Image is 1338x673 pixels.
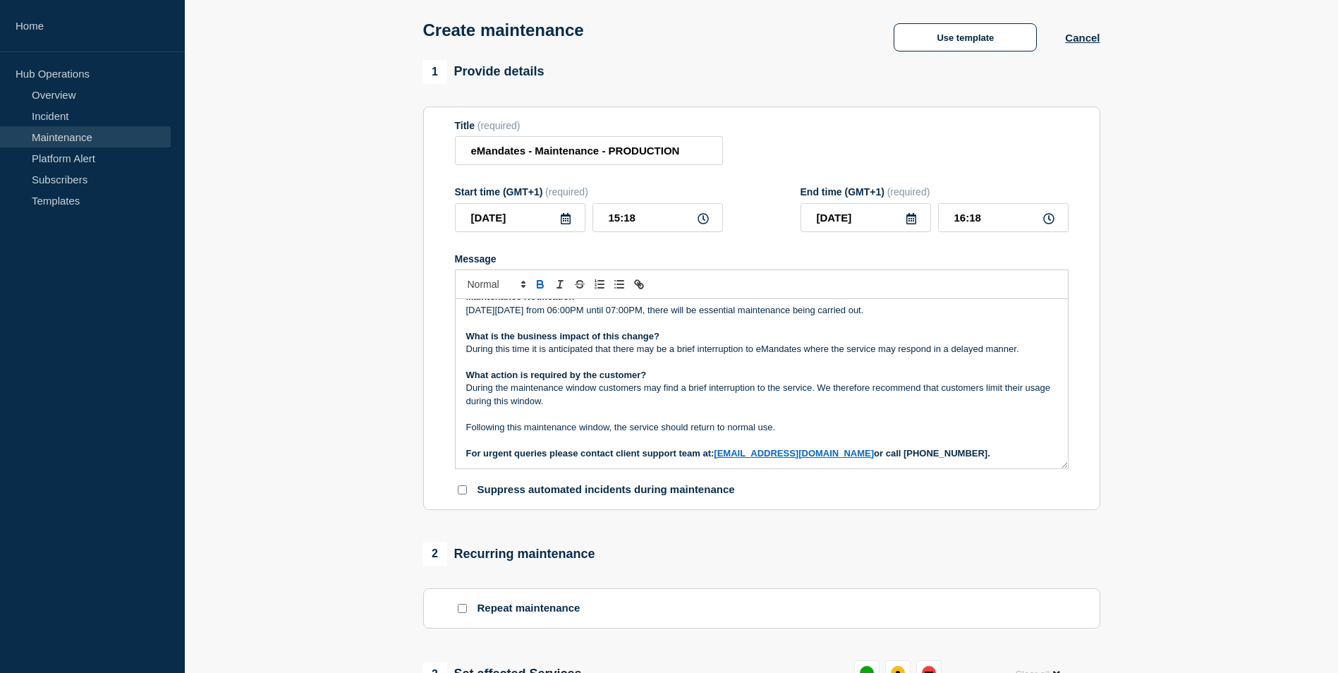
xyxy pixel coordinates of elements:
[801,203,931,232] input: YYYY-MM-DD
[423,20,584,40] h1: Create maintenance
[478,602,580,615] p: Repeat maintenance
[714,448,874,459] a: [EMAIL_ADDRESS][DOMAIN_NAME]
[455,120,723,131] div: Title
[550,276,570,293] button: Toggle italic text
[455,253,1069,265] div: Message
[455,186,723,198] div: Start time (GMT+1)
[458,485,467,495] input: Suppress automated incidents during maintenance
[938,203,1069,232] input: HH:MM
[466,331,660,341] strong: What is the business impact of this change?
[801,186,1069,198] div: End time (GMT+1)
[466,382,1057,408] p: During the maintenance window customers may find a brief interruption to the service. We therefor...
[894,23,1037,51] button: Use template
[461,276,530,293] span: Font size
[455,203,585,232] input: YYYY-MM-DD
[592,203,723,232] input: HH:MM
[423,542,595,566] div: Recurring maintenance
[466,343,1057,356] p: During this time it is anticipated that there may be a brief interruption to eMandates where the ...
[629,276,649,293] button: Toggle link
[466,421,1057,434] p: Following this maintenance window, the service should return to normal use.
[545,186,588,198] span: (required)
[456,299,1068,468] div: Message
[423,542,447,566] span: 2
[570,276,590,293] button: Toggle strikethrough text
[590,276,609,293] button: Toggle ordered list
[530,276,550,293] button: Toggle bold text
[887,186,930,198] span: (required)
[455,136,723,165] input: Title
[1065,32,1100,44] button: Cancel
[423,60,545,84] div: Provide details
[609,276,629,293] button: Toggle bulleted list
[466,304,1057,317] p: [DATE][DATE] from 06:00PM until 07:00PM, there will be essential maintenance being carried out.
[423,60,447,84] span: 1
[466,448,990,459] strong: For urgent queries please contact client support team at: or call [PHONE_NUMBER].
[478,483,735,497] p: Suppress automated incidents during maintenance
[466,370,647,380] strong: What action is required by the customer?
[458,604,467,613] input: Repeat maintenance
[478,120,521,131] span: (required)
